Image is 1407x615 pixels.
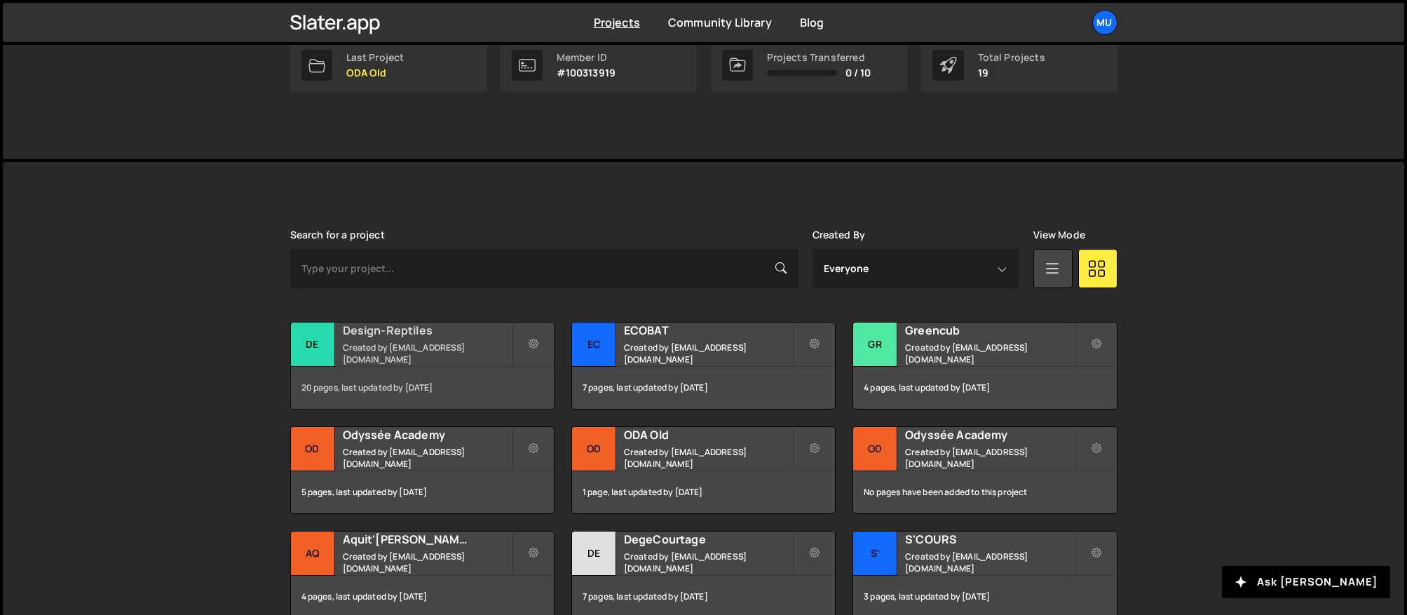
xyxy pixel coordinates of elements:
[853,427,897,471] div: Od
[624,550,793,574] small: Created by [EMAIL_ADDRESS][DOMAIN_NAME]
[290,249,798,288] input: Type your project...
[572,323,616,367] div: EC
[1222,566,1390,598] button: Ask [PERSON_NAME]
[572,471,835,513] div: 1 page, last updated by [DATE]
[624,427,793,442] h2: ODA Old
[1092,10,1117,35] a: Mu
[572,367,835,409] div: 7 pages, last updated by [DATE]
[291,532,335,576] div: Aq
[572,532,616,576] div: De
[853,323,897,367] div: Gr
[291,471,554,513] div: 5 pages, last updated by [DATE]
[343,550,512,574] small: Created by [EMAIL_ADDRESS][DOMAIN_NAME]
[594,15,640,30] a: Projects
[978,52,1045,63] div: Total Projects
[978,67,1045,79] p: 19
[291,367,554,409] div: 20 pages, last updated by [DATE]
[1033,229,1085,241] label: View Mode
[291,323,335,367] div: De
[291,427,335,471] div: Od
[343,446,512,470] small: Created by [EMAIL_ADDRESS][DOMAIN_NAME]
[853,367,1116,409] div: 4 pages, last updated by [DATE]
[905,427,1074,442] h2: Odyssée Academy
[624,446,793,470] small: Created by [EMAIL_ADDRESS][DOMAIN_NAME]
[343,427,512,442] h2: Odyssée Academy
[346,67,405,79] p: ODA Old
[290,39,487,92] a: Last Project ODA Old
[668,15,772,30] a: Community Library
[905,323,1074,338] h2: Greencub
[905,446,1074,470] small: Created by [EMAIL_ADDRESS][DOMAIN_NAME]
[767,52,871,63] div: Projects Transferred
[571,426,836,514] a: OD ODA Old Created by [EMAIL_ADDRESS][DOMAIN_NAME] 1 page, last updated by [DATE]
[905,550,1074,574] small: Created by [EMAIL_ADDRESS][DOMAIN_NAME]
[845,67,871,79] span: 0 / 10
[800,15,824,30] a: Blog
[813,229,866,241] label: Created By
[905,532,1074,547] h2: S'COURS
[343,342,512,365] small: Created by [EMAIL_ADDRESS][DOMAIN_NAME]
[571,322,836,410] a: EC ECOBAT Created by [EMAIL_ADDRESS][DOMAIN_NAME] 7 pages, last updated by [DATE]
[343,323,512,338] h2: Design-Reptiles
[624,323,793,338] h2: ECOBAT
[290,229,385,241] label: Search for a project
[557,67,616,79] p: #100313919
[346,52,405,63] div: Last Project
[557,52,616,63] div: Member ID
[853,532,897,576] div: S'
[624,342,793,365] small: Created by [EMAIL_ADDRESS][DOMAIN_NAME]
[343,532,512,547] h2: Aquit'[PERSON_NAME]
[852,322,1117,410] a: Gr Greencub Created by [EMAIL_ADDRESS][DOMAIN_NAME] 4 pages, last updated by [DATE]
[624,532,793,547] h2: DegeCourtage
[572,427,616,471] div: OD
[290,426,555,514] a: Od Odyssée Academy Created by [EMAIL_ADDRESS][DOMAIN_NAME] 5 pages, last updated by [DATE]
[290,322,555,410] a: De Design-Reptiles Created by [EMAIL_ADDRESS][DOMAIN_NAME] 20 pages, last updated by [DATE]
[853,471,1116,513] div: No pages have been added to this project
[905,342,1074,365] small: Created by [EMAIL_ADDRESS][DOMAIN_NAME]
[852,426,1117,514] a: Od Odyssée Academy Created by [EMAIL_ADDRESS][DOMAIN_NAME] No pages have been added to this project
